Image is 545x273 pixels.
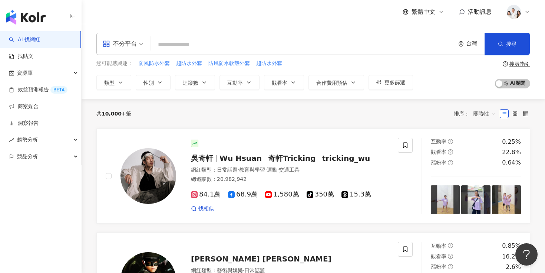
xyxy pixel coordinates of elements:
[468,8,492,15] span: 活動訊息
[191,254,331,263] span: [PERSON_NAME] [PERSON_NAME]
[138,59,170,68] button: 防風防水外套
[461,185,490,214] img: post-image
[412,8,435,16] span: 繁體中文
[502,242,521,250] div: 0.85%
[515,243,538,266] iframe: Help Scout Beacon - Open
[6,10,46,25] img: logo
[176,60,202,67] span: 超防水外套
[507,5,521,19] img: 20231221_NR_1399_Small.jpg
[9,53,33,60] a: 找貼文
[506,263,521,271] div: 2.6%
[104,80,115,86] span: 類型
[384,79,405,85] span: 更多篩選
[96,129,530,224] a: KOL Avatar吳奇軒Wu Hsuan奇軒Trickingtricking_wu網紅類型：日常話題·教育與學習·運動·交通工具總追蹤數：20,982,94284.1萬68.9萬1,580萬3...
[238,167,239,173] span: ·
[9,36,40,43] a: searchAI 找網紅
[448,139,453,144] span: question-circle
[341,191,371,198] span: 15.3萬
[277,167,279,173] span: ·
[219,75,260,90] button: 互動率
[191,154,213,163] span: 吳奇軒
[267,167,277,173] span: 運動
[448,243,453,248] span: question-circle
[136,75,171,90] button: 性別
[502,148,521,156] div: 22.8%
[139,60,170,67] span: 防風防水外套
[466,40,485,47] div: 台灣
[102,111,126,117] span: 10,000+
[208,60,250,67] span: 防風防水軟殼外套
[264,75,304,90] button: 觀看率
[316,80,347,86] span: 合作費用預估
[256,59,283,68] button: 超防水外套
[448,254,453,259] span: question-circle
[103,38,137,50] div: 不分平台
[448,149,453,155] span: question-circle
[509,61,530,67] div: 搜尋指引
[431,243,446,249] span: 互動率
[17,148,38,165] span: 競品分析
[9,86,67,94] a: 效益預測報告BETA
[268,154,316,163] span: 奇軒Tricking
[458,41,464,47] span: environment
[9,137,14,143] span: rise
[492,185,521,214] img: post-image
[473,108,496,120] span: 關聯性
[431,264,446,270] span: 漲粉率
[431,185,460,214] img: post-image
[279,167,300,173] span: 交通工具
[265,191,299,198] span: 1,580萬
[9,103,39,110] a: 商案媒合
[239,167,265,173] span: 教育與學習
[143,80,154,86] span: 性別
[431,149,446,155] span: 觀看率
[431,253,446,259] span: 觀看率
[176,59,202,68] button: 超防水外套
[96,60,133,67] span: 您可能感興趣：
[17,65,33,81] span: 資源庫
[256,60,282,67] span: 超防水外套
[448,264,453,269] span: question-circle
[120,148,176,204] img: KOL Avatar
[369,75,413,90] button: 更多篩選
[503,61,508,66] span: question-circle
[506,41,516,47] span: 搜尋
[175,75,215,90] button: 追蹤數
[96,75,131,90] button: 類型
[448,160,453,165] span: question-circle
[485,33,530,55] button: 搜尋
[228,191,258,198] span: 68.9萬
[227,80,243,86] span: 互動率
[9,120,39,127] a: 洞察報告
[272,80,287,86] span: 觀看率
[502,159,521,167] div: 0.64%
[183,80,198,86] span: 追蹤數
[191,205,214,212] a: 找相似
[431,160,446,166] span: 漲粉率
[322,154,370,163] span: tricking_wu
[191,176,389,183] div: 總追蹤數 ： 20,982,942
[308,75,364,90] button: 合作費用預估
[265,167,267,173] span: ·
[103,40,110,48] span: appstore
[219,154,262,163] span: Wu Hsuan
[502,138,521,146] div: 0.25%
[454,108,500,120] div: 排序：
[191,191,221,198] span: 84.1萬
[307,191,334,198] span: 350萬
[431,139,446,144] span: 互動率
[502,253,521,261] div: 16.2%
[17,131,38,148] span: 趨勢分析
[198,205,214,212] span: 找相似
[96,111,131,117] div: 共 筆
[191,166,389,174] div: 網紅類型 ：
[208,59,250,68] button: 防風防水軟殼外套
[217,167,238,173] span: 日常話題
